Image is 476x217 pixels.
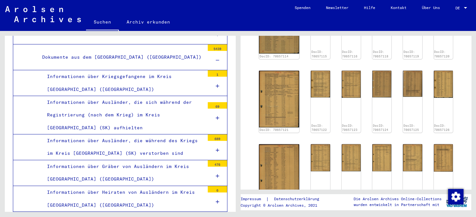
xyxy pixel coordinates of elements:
[373,50,388,58] a: DocID: 70657118
[259,71,299,127] img: 001.jpg
[342,50,357,58] a: DocID: 70657116
[354,196,442,202] p: Die Arolsen Archives Online-Collections
[311,144,330,171] img: 001.jpg
[5,6,81,22] img: Arolsen_neg.svg
[434,71,453,98] img: 001.jpg
[434,144,453,172] img: 001.jpg
[260,54,289,58] a: DocID: 70657114
[241,202,327,208] p: Copyright © Arolsen Archives, 2021
[208,70,227,77] div: 1
[373,124,388,132] a: DocID: 70657124
[445,194,469,210] img: yv_logo.png
[42,134,205,160] div: Informationen über Ausländer, die während des Kriegs im Kreis [GEOGRAPHIC_DATA] (SK) verstorben sind
[404,124,419,132] a: DocID: 70657125
[455,6,462,10] span: DE
[86,14,119,31] a: Suchen
[241,196,327,202] div: |
[208,134,227,141] div: 689
[434,124,450,132] a: DocID: 70657126
[448,189,463,204] img: Zustimmung ändern
[448,189,463,204] div: Zustimmung ändern
[42,160,205,185] div: Informationen über Gräber von Ausländern im Kreis [GEOGRAPHIC_DATA] ([GEOGRAPHIC_DATA])
[208,102,227,109] div: 69
[311,50,327,58] a: DocID: 70657115
[342,124,357,132] a: DocID: 70657123
[42,96,205,134] div: Informationen über Ausländer, die sich während der Registrierung (nach dem Krieg) im Kreis [GEOGR...
[241,196,266,202] a: Impressum
[259,144,299,202] img: 001.jpg
[269,196,327,202] a: Datenschutzerklärung
[404,50,419,58] a: DocID: 70657119
[403,71,422,97] img: 001.jpg
[311,124,327,132] a: DocID: 70657122
[208,186,227,192] div: 6
[372,71,391,97] img: 001.jpg
[260,128,289,132] a: DocID: 70657121
[342,144,361,171] img: 001.jpg
[37,51,205,64] div: Dokumente aus dem [GEOGRAPHIC_DATA] ([GEOGRAPHIC_DATA])
[372,144,391,171] img: 001.jpg
[403,144,422,171] img: 001.jpg
[42,70,205,95] div: Informationen über Kriegsgefangene im Kreis [GEOGRAPHIC_DATA] ([GEOGRAPHIC_DATA])
[208,44,227,51] div: 5439
[354,202,442,208] p: wurden entwickelt in Partnerschaft mit
[42,186,205,211] div: Informationen über Heiraten von Ausländern im Kreis [GEOGRAPHIC_DATA] ([GEOGRAPHIC_DATA])
[434,50,450,58] a: DocID: 70657120
[342,71,361,98] img: 001.jpg
[208,160,227,167] div: 476
[119,14,178,30] a: Archiv erkunden
[311,71,330,97] img: 001.jpg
